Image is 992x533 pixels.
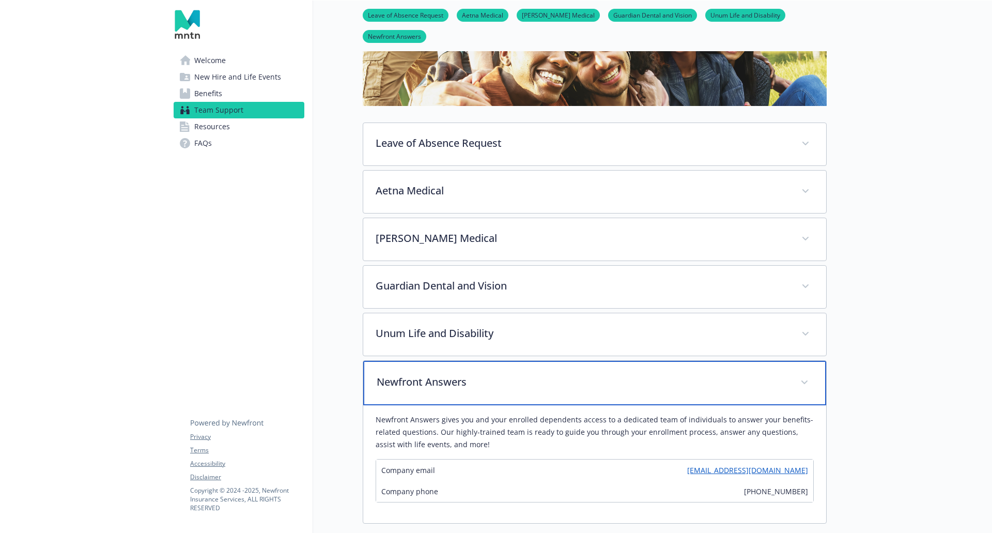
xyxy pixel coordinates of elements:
[381,465,435,476] span: Company email
[194,102,243,118] span: Team Support
[363,31,426,41] a: Newfront Answers
[194,135,212,151] span: FAQs
[744,486,808,497] span: [PHONE_NUMBER]
[174,52,304,69] a: Welcome
[363,171,826,213] div: Aetna Medical
[174,85,304,102] a: Benefits
[363,10,448,20] a: Leave of Absence Request
[376,183,789,199] p: Aetna Medical
[377,374,788,390] p: Newfront Answers
[457,10,508,20] a: Aetna Medical
[190,446,304,455] a: Terms
[363,123,826,165] div: Leave of Absence Request
[174,135,304,151] a: FAQs
[363,313,826,356] div: Unum Life and Disability
[376,231,789,246] p: [PERSON_NAME] Medical
[194,85,222,102] span: Benefits
[376,414,814,451] p: Newfront Answers gives you and your enrolled dependents access to a dedicated team of individuals...
[194,69,281,85] span: New Hire and Life Events
[363,405,826,523] div: Newfront Answers
[190,432,304,441] a: Privacy
[608,10,697,20] a: Guardian Dental and Vision
[363,361,826,405] div: Newfront Answers
[174,69,304,85] a: New Hire and Life Events
[363,218,826,261] div: [PERSON_NAME] Medical
[705,10,785,20] a: Unum Life and Disability
[363,266,826,308] div: Guardian Dental and Vision
[376,278,789,294] p: Guardian Dental and Vision
[376,326,789,341] p: Unum Life and Disability
[687,465,808,476] a: [EMAIL_ADDRESS][DOMAIN_NAME]
[517,10,600,20] a: [PERSON_NAME] Medical
[190,486,304,512] p: Copyright © 2024 - 2025 , Newfront Insurance Services, ALL RIGHTS RESERVED
[194,118,230,135] span: Resources
[194,52,226,69] span: Welcome
[381,486,438,497] span: Company phone
[190,473,304,482] a: Disclaimer
[190,459,304,468] a: Accessibility
[174,102,304,118] a: Team Support
[376,135,789,151] p: Leave of Absence Request
[174,118,304,135] a: Resources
